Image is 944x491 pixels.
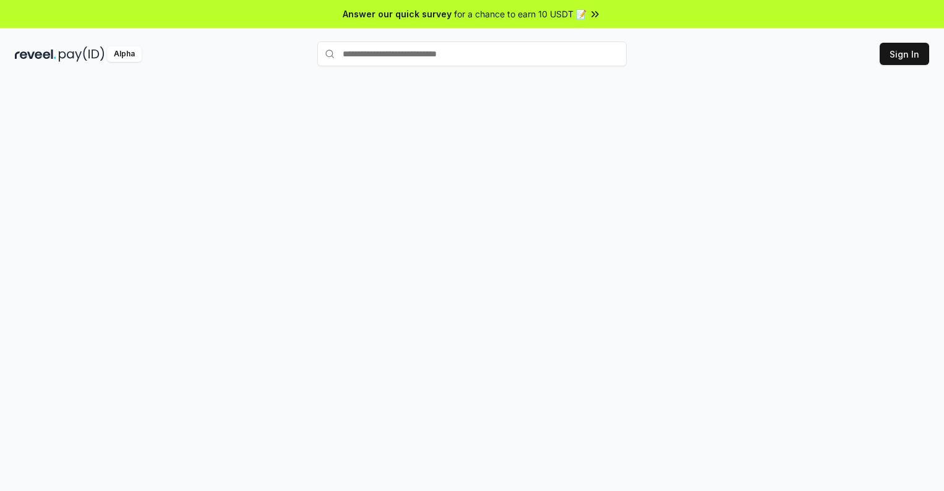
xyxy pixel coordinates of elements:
[59,46,105,62] img: pay_id
[880,43,929,65] button: Sign In
[15,46,56,62] img: reveel_dark
[107,46,142,62] div: Alpha
[454,7,586,20] span: for a chance to earn 10 USDT 📝
[343,7,452,20] span: Answer our quick survey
